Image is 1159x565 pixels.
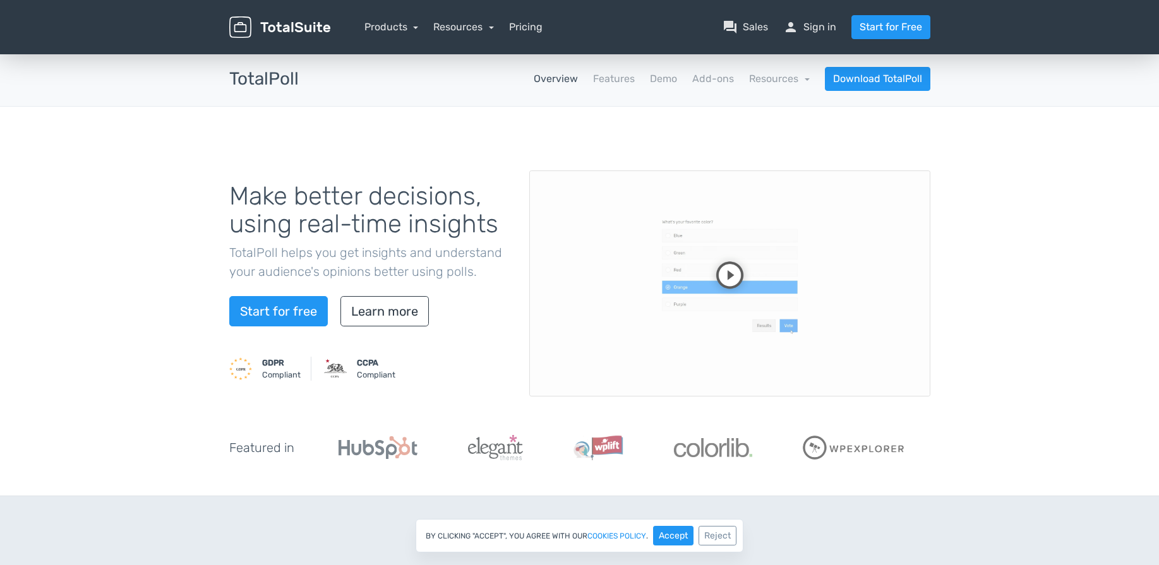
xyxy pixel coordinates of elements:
span: question_answer [723,20,738,35]
img: TotalSuite for WordPress [229,16,330,39]
h1: Make better decisions, using real-time insights [229,182,510,238]
img: CCPA [324,357,347,380]
a: Demo [650,71,677,86]
span: person [783,20,798,35]
strong: GDPR [262,358,284,367]
img: GDPR [229,357,252,380]
p: TotalPoll helps you get insights and understand your audience's opinions better using polls. [229,243,510,281]
a: Overview [534,71,578,86]
a: Resources [433,21,494,33]
h5: Featured in [229,441,294,455]
a: Learn more [340,296,429,326]
a: Pricing [509,20,543,35]
a: Resources [749,73,810,85]
button: Accept [653,526,694,545]
img: ElegantThemes [468,435,523,460]
img: WPLift [573,435,623,460]
strong: CCPA [357,358,378,367]
a: Products [364,21,419,33]
a: personSign in [783,20,836,35]
img: WPExplorer [803,436,905,460]
a: Download TotalPoll [825,67,930,91]
small: Compliant [262,357,301,381]
a: Add-ons [692,71,734,86]
a: Start for Free [851,15,930,39]
a: cookies policy [587,532,646,540]
small: Compliant [357,357,395,381]
a: Start for free [229,296,328,326]
a: question_answerSales [723,20,768,35]
button: Reject [699,526,736,545]
img: Colorlib [674,438,752,457]
div: By clicking "Accept", you agree with our . [416,519,743,552]
img: Hubspot [339,436,417,459]
h3: TotalPoll [229,69,299,89]
a: Features [593,71,635,86]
